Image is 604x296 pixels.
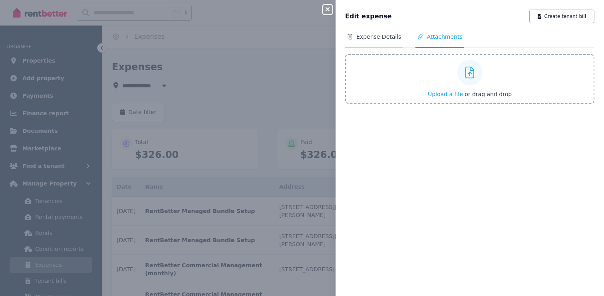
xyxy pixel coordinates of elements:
[428,91,463,97] span: Upload a file
[345,12,391,21] span: Edit expense
[428,90,512,98] button: Upload a file or drag and drop
[345,33,594,48] nav: Tabs
[356,33,401,41] span: Expense Details
[465,91,512,97] span: or drag and drop
[529,10,594,23] button: Create tenant bill
[427,33,462,41] span: Attachments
